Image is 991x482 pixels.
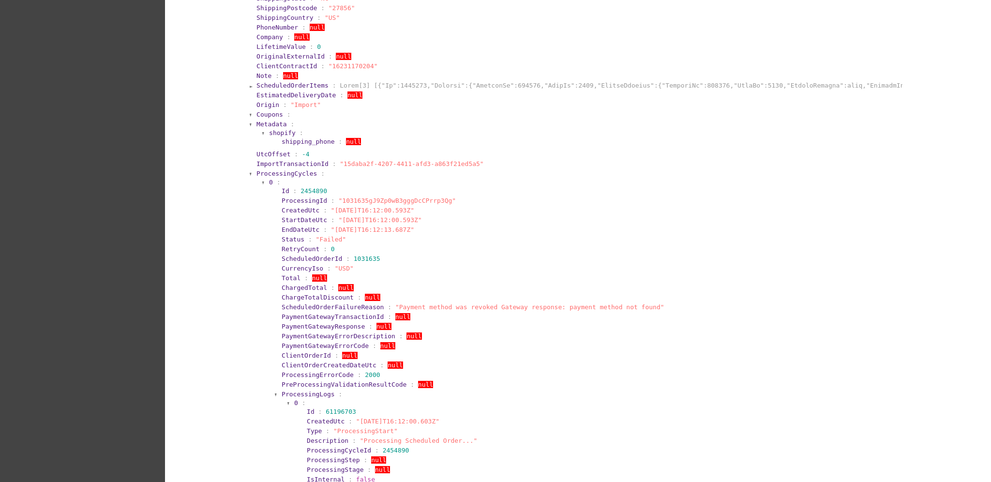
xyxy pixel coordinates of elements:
span: null [375,466,390,473]
span: "USD" [335,265,354,272]
span: : [332,160,336,167]
span: Metadata [256,120,287,128]
span: ScheduledOrderItems [256,82,329,89]
span: : [277,179,281,186]
span: Total [282,274,300,282]
span: CurrencyIso [282,265,323,272]
span: : [275,72,279,79]
span: null [406,332,421,340]
span: null [312,274,327,282]
span: Origin [256,101,279,108]
span: : [363,456,367,464]
span: ClientOrderId [282,352,331,359]
span: : [380,361,384,369]
span: : [302,399,306,407]
span: : [335,352,339,359]
span: Type [307,427,322,435]
span: Company [256,33,283,41]
span: 0 [269,179,273,186]
span: "[DATE]T16:12:00.603Z" [356,418,439,425]
span: "US" [325,14,340,21]
span: : [304,274,308,282]
span: : [410,381,414,388]
span: : [323,226,327,233]
span: Id [282,187,289,195]
span: : [346,255,350,262]
span: null [365,294,380,301]
span: ClientContractId [256,62,317,70]
span: "[DATE]T16:12:00.593Z" [338,216,421,224]
span: CreatedUtc [307,418,345,425]
span: "15daba2f-4207-4411-afd3-a863f21ed5a5" [340,160,483,167]
span: : [300,129,303,136]
span: ProcessingErrorCode [282,371,354,378]
span: ProcessingCycles [256,170,317,177]
span: null [371,456,386,464]
span: null [347,91,362,99]
span: null [338,284,353,291]
span: null [380,342,395,349]
span: : [375,447,379,454]
span: null [336,53,351,60]
span: ProcessingCycleId [307,447,371,454]
span: : [326,427,330,435]
span: Note [256,72,271,79]
span: : [308,236,312,243]
span: 1031635 [354,255,380,262]
span: null [294,33,309,41]
span: : [317,14,321,21]
span: : [323,207,327,214]
span: EndDateUtc [282,226,319,233]
span: : [352,437,356,444]
span: : [283,101,287,108]
span: : [399,332,403,340]
span: PaymentGatewayErrorDescription [282,332,395,340]
span: : [329,53,332,60]
span: shopify [269,129,296,136]
span: : [388,303,391,311]
span: StartDateUtc [282,216,327,224]
span: "Processing Scheduled Order..." [360,437,478,444]
span: CreatedUtc [282,207,319,214]
span: Coupons [256,111,283,118]
span: ChargedTotal [282,284,327,291]
span: : [348,418,352,425]
span: "[DATE]T16:12:00.593Z" [331,207,414,214]
span: ShippingPostcode [256,4,317,12]
span: : [332,82,336,89]
span: : [373,342,376,349]
span: "Import" [291,101,321,108]
span: PreProcessingValidationResultCode [282,381,406,388]
span: : [327,265,331,272]
span: : [291,120,295,128]
span: null [310,24,325,31]
span: 0 [317,43,321,50]
span: "1031635gJ9Zp0wB3gggDcCPrrp3Qg" [338,197,456,204]
span: ProcessingStage [307,466,363,473]
span: : [287,111,291,118]
span: : [323,245,327,253]
span: : [338,138,342,145]
span: ProcessingId [282,197,327,204]
span: : [358,294,361,301]
span: : [321,4,325,12]
span: : [321,170,325,177]
span: -4 [302,151,310,158]
span: : [331,284,335,291]
span: EstimatedDeliveryDate [256,91,336,99]
span: ChargeTotalDiscount [282,294,354,301]
span: : [340,91,344,99]
span: null [388,361,403,369]
span: LifetimeValue [256,43,306,50]
span: : [302,24,306,31]
span: : [358,371,361,378]
span: PhoneNumber [256,24,298,31]
span: null [283,72,298,79]
span: 61196703 [326,408,356,415]
span: "[DATE]T16:12:13.687Z" [331,226,414,233]
span: : [293,187,297,195]
span: "Failed" [316,236,346,243]
span: : [321,62,325,70]
span: null [346,138,361,145]
span: : [294,151,298,158]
